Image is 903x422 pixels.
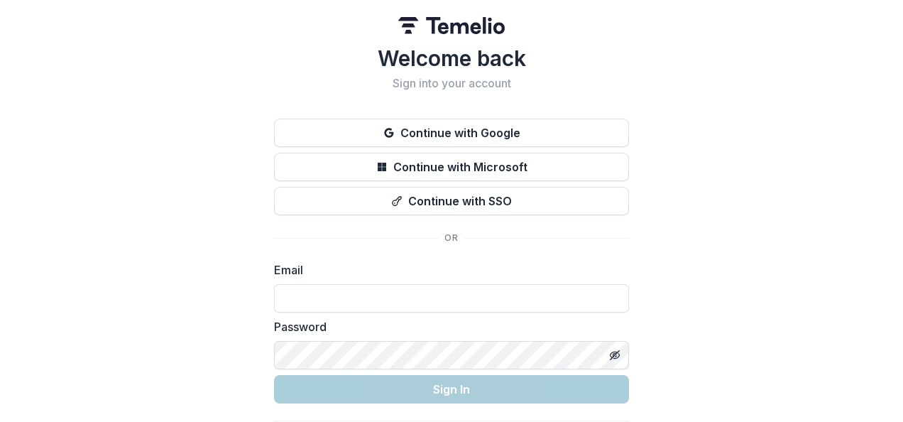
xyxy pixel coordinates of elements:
button: Toggle password visibility [603,344,626,367]
h2: Sign into your account [274,77,629,90]
h1: Welcome back [274,45,629,71]
label: Email [274,261,620,278]
button: Continue with Microsoft [274,153,629,181]
button: Continue with Google [274,119,629,147]
button: Continue with SSO [274,187,629,215]
button: Sign In [274,375,629,404]
img: Temelio [398,17,505,34]
label: Password [274,318,620,335]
